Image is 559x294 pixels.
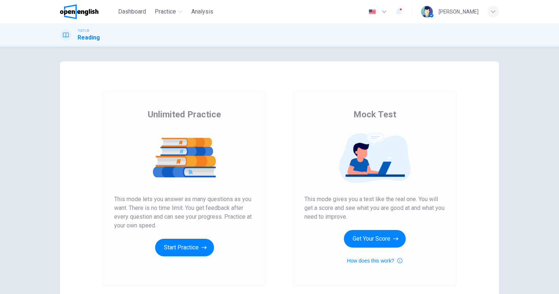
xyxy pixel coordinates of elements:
[148,109,221,120] span: Unlimited Practice
[60,4,98,19] img: OpenEnglish logo
[421,6,433,18] img: Profile picture
[78,28,89,33] span: TOEFL®
[78,33,100,42] h1: Reading
[114,195,255,230] span: This mode lets you answer as many questions as you want. There is no time limit. You get feedback...
[191,7,213,16] span: Analysis
[304,195,445,221] span: This mode gives you a test like the real one. You will get a score and see what you are good at a...
[347,256,402,265] button: How does this work?
[60,4,115,19] a: OpenEnglish logo
[115,5,149,18] button: Dashboard
[368,9,377,15] img: en
[439,7,479,16] div: [PERSON_NAME]
[152,5,185,18] button: Practice
[155,7,176,16] span: Practice
[188,5,216,18] button: Analysis
[118,7,146,16] span: Dashboard
[353,109,396,120] span: Mock Test
[344,230,406,248] button: Get Your Score
[155,239,214,256] button: Start Practice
